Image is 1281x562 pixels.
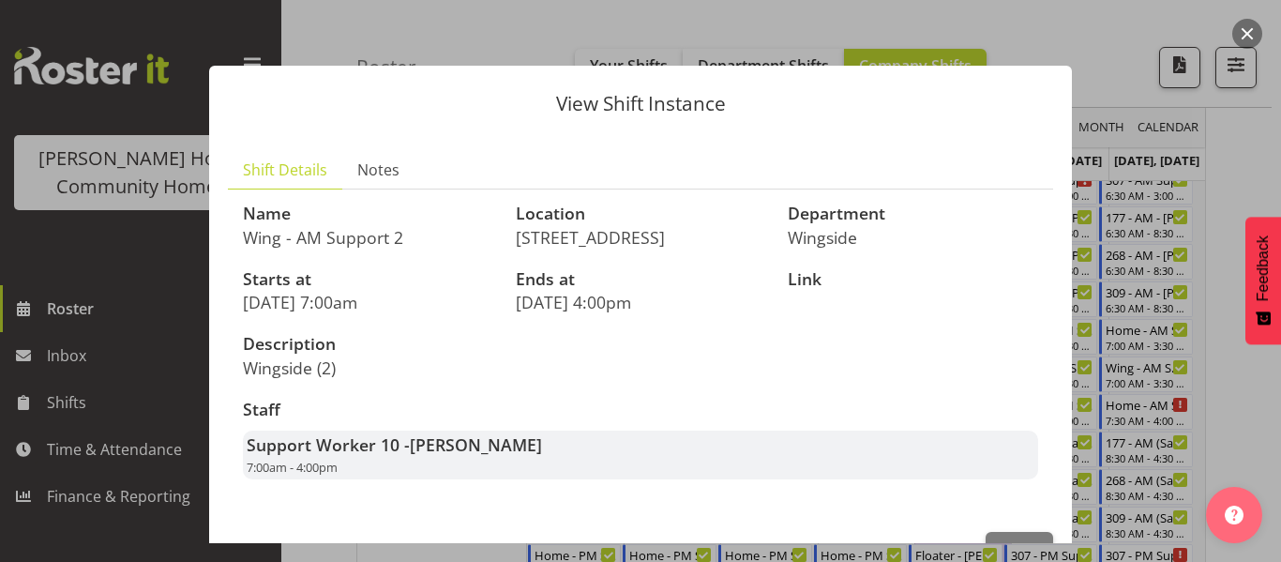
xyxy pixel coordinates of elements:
[247,433,542,456] strong: Support Worker 10 -
[788,205,1038,223] h3: Department
[247,459,338,476] span: 7:00am - 4:00pm
[1245,217,1281,344] button: Feedback - Show survey
[243,335,629,354] h3: Description
[243,292,493,312] p: [DATE] 7:00am
[243,357,629,378] p: Wingside (2)
[243,205,493,223] h3: Name
[243,159,327,181] span: Shift Details
[516,270,766,289] h3: Ends at
[788,270,1038,289] h3: Link
[228,94,1053,114] p: View Shift Instance
[410,433,542,456] span: [PERSON_NAME]
[516,227,766,248] p: [STREET_ADDRESS]
[516,205,766,223] h3: Location
[357,159,399,181] span: Notes
[788,227,1038,248] p: Wingside
[1255,235,1272,301] span: Feedback
[243,270,493,289] h3: Starts at
[1225,506,1243,524] img: help-xxl-2.png
[243,401,1038,419] h3: Staff
[516,292,766,312] p: [DATE] 4:00pm
[243,227,493,248] p: Wing - AM Support 2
